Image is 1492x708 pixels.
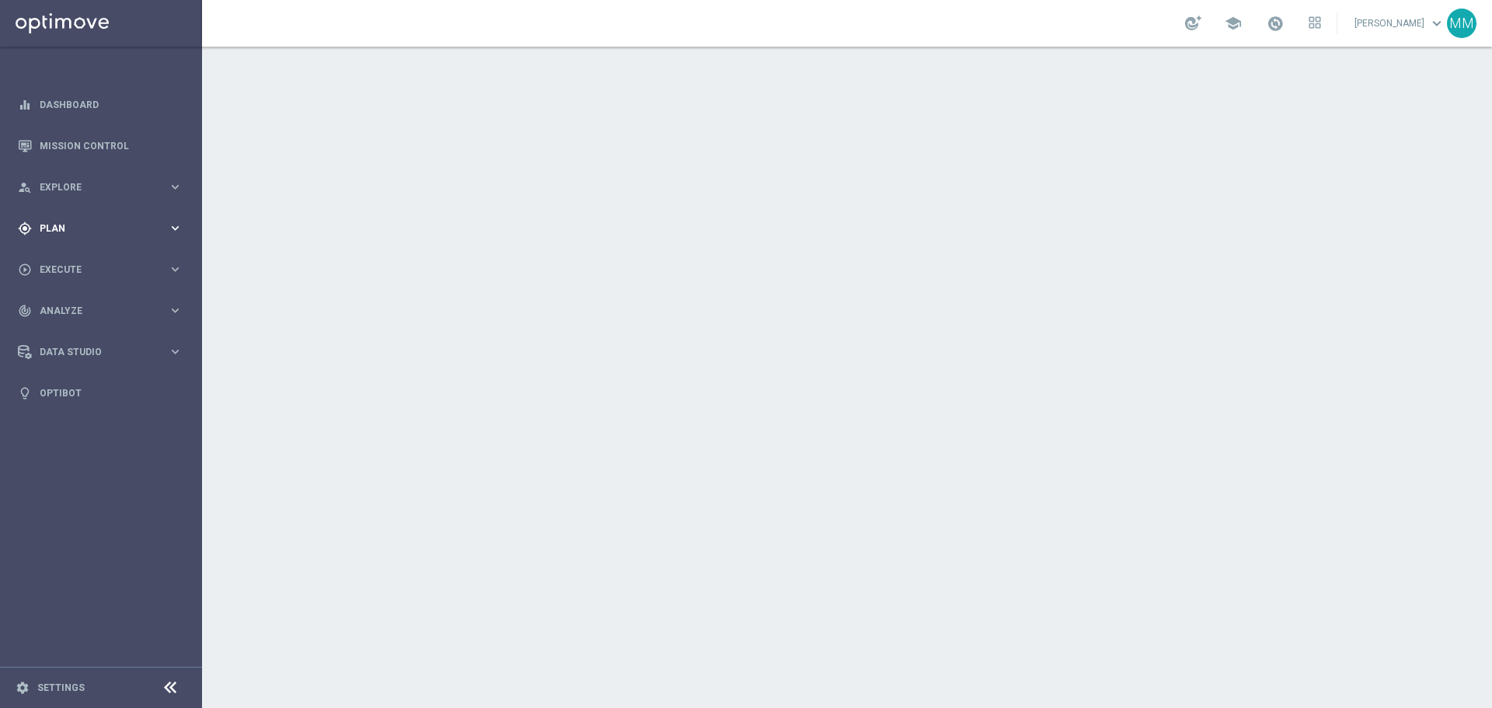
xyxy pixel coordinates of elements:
[17,140,183,152] button: Mission Control
[1225,15,1242,32] span: school
[18,221,32,235] i: gps_fixed
[40,347,168,357] span: Data Studio
[18,304,32,318] i: track_changes
[168,303,183,318] i: keyboard_arrow_right
[18,345,168,359] div: Data Studio
[18,125,183,166] div: Mission Control
[18,98,32,112] i: equalizer
[37,683,85,692] a: Settings
[18,180,168,194] div: Explore
[17,387,183,399] button: lightbulb Optibot
[17,263,183,276] button: play_circle_outline Execute keyboard_arrow_right
[18,372,183,413] div: Optibot
[18,386,32,400] i: lightbulb
[40,183,168,192] span: Explore
[17,99,183,111] button: equalizer Dashboard
[40,224,168,233] span: Plan
[1428,15,1445,32] span: keyboard_arrow_down
[17,181,183,194] button: person_search Explore keyboard_arrow_right
[168,344,183,359] i: keyboard_arrow_right
[40,306,168,316] span: Analyze
[40,84,183,125] a: Dashboard
[1353,12,1447,35] a: [PERSON_NAME]keyboard_arrow_down
[40,265,168,274] span: Execute
[168,262,183,277] i: keyboard_arrow_right
[18,84,183,125] div: Dashboard
[18,263,32,277] i: play_circle_outline
[18,221,168,235] div: Plan
[40,372,183,413] a: Optibot
[40,125,183,166] a: Mission Control
[168,180,183,194] i: keyboard_arrow_right
[1447,9,1476,38] div: MM
[17,305,183,317] button: track_changes Analyze keyboard_arrow_right
[17,222,183,235] button: gps_fixed Plan keyboard_arrow_right
[17,346,183,358] button: Data Studio keyboard_arrow_right
[168,221,183,235] i: keyboard_arrow_right
[18,263,168,277] div: Execute
[18,180,32,194] i: person_search
[18,304,168,318] div: Analyze
[16,681,30,695] i: settings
